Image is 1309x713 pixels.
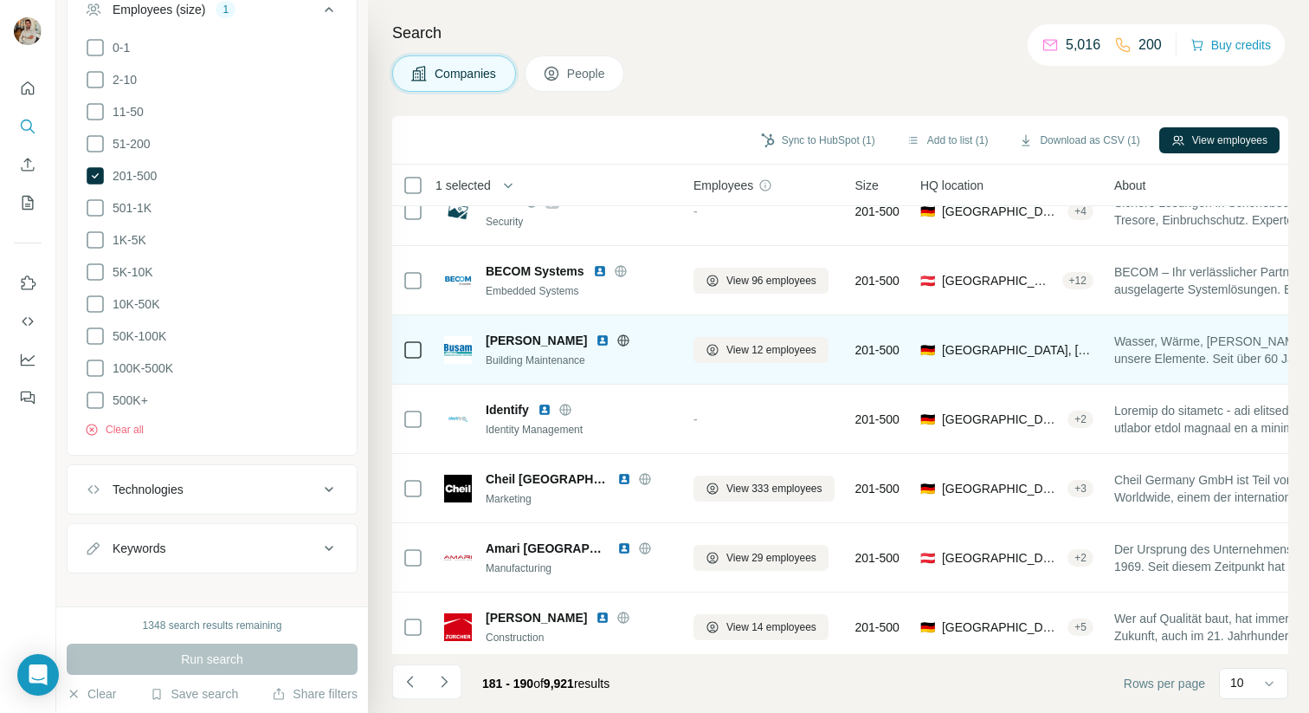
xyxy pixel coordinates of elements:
[106,231,146,249] span: 1K-5K
[942,203,1061,220] span: [GEOGRAPHIC_DATA], [GEOGRAPHIC_DATA]|[GEOGRAPHIC_DATA]
[1114,177,1146,194] span: About
[150,685,238,703] button: Save search
[143,618,282,633] div: 1348 search results remaining
[693,476,835,502] button: View 333 employees
[567,65,607,82] span: People
[113,540,165,557] div: Keywords
[486,470,609,488] span: Cheil [GEOGRAPHIC_DATA]
[726,550,816,566] span: View 29 employees
[392,21,1288,45] h4: Search
[726,273,816,288] span: View 96 employees
[272,685,358,703] button: Share filters
[486,353,673,368] div: Building Maintenance
[444,475,472,502] img: Logo of Cheil Germany
[596,334,609,347] img: LinkedIn logo
[1067,481,1093,496] div: + 3
[106,263,153,281] span: 5K-10K
[1067,550,1093,566] div: + 2
[486,401,529,418] span: Identify
[216,2,235,17] div: 1
[106,135,151,152] span: 51-200
[533,677,544,690] span: of
[726,619,816,635] span: View 14 employees
[1067,412,1093,427] div: + 2
[855,177,879,194] span: Size
[14,111,42,142] button: Search
[693,177,753,194] span: Employees
[942,619,1061,636] span: [GEOGRAPHIC_DATA], [GEOGRAPHIC_DATA]|[GEOGRAPHIC_DATA]|[GEOGRAPHIC_DATA]
[1230,674,1244,691] p: 10
[486,491,673,507] div: Marketing
[855,203,900,220] span: 201-500
[106,360,173,377] span: 100K-500K
[617,472,631,486] img: LinkedIn logo
[1124,675,1205,692] span: Rows per page
[1062,273,1093,288] div: + 12
[1067,619,1093,635] div: + 5
[68,528,357,569] button: Keywords
[920,549,935,567] span: 🇦🇹
[14,268,42,299] button: Use Surfe on LinkedIn
[749,127,887,153] button: Sync to HubSpot (1)
[444,267,472,295] img: Logo of BECOM Systems
[14,306,42,337] button: Use Surfe API
[942,549,1061,567] span: [GEOGRAPHIC_DATA], [GEOGRAPHIC_DATA]
[855,480,900,497] span: 201-500
[106,392,148,409] span: 500K+
[113,1,205,18] div: Employees (size)
[85,422,144,438] button: Clear all
[942,411,1061,428] span: [GEOGRAPHIC_DATA], [GEOGRAPHIC_DATA]
[693,545,829,571] button: View 29 employees
[617,541,631,555] img: LinkedIn logo
[920,177,983,194] span: HQ location
[855,411,900,428] span: 201-500
[14,149,42,180] button: Enrich CSV
[1066,35,1100,55] p: 5,016
[855,341,900,359] span: 201-500
[486,609,587,626] span: [PERSON_NAME]
[106,167,157,185] span: 201-500
[920,411,935,428] span: 🇩🇪
[67,685,116,703] button: Clear
[435,65,498,82] span: Companies
[942,272,1055,289] span: [GEOGRAPHIC_DATA], [GEOGRAPHIC_DATA]
[392,664,427,699] button: Navigate to previous page
[14,344,42,375] button: Dashboard
[14,73,42,104] button: Quick start
[486,263,584,280] span: BECOM Systems
[106,327,166,345] span: 50K-100K
[920,272,935,289] span: 🇦🇹
[482,677,533,690] span: 181 - 190
[486,332,587,349] span: [PERSON_NAME]
[920,203,935,220] span: 🇩🇪
[855,549,900,567] span: 201-500
[726,481,822,496] span: View 333 employees
[693,412,698,426] span: -
[920,619,935,636] span: 🇩🇪
[14,187,42,218] button: My lists
[444,613,472,641] img: Logo of Zürcher Bau
[693,614,829,640] button: View 14 employees
[942,341,1093,359] span: [GEOGRAPHIC_DATA], [GEOGRAPHIC_DATA]|[GEOGRAPHIC_DATA]|[GEOGRAPHIC_DATA]
[544,677,574,690] span: 9,921
[486,630,673,645] div: Construction
[106,71,137,88] span: 2-10
[920,480,935,497] span: 🇩🇪
[486,540,609,557] span: Amari [GEOGRAPHIC_DATA]
[1190,33,1271,57] button: Buy credits
[1007,127,1151,153] button: Download as CSV (1)
[106,199,152,217] span: 501-1K
[942,480,1061,497] span: [GEOGRAPHIC_DATA], [GEOGRAPHIC_DATA]
[855,272,900,289] span: 201-500
[113,481,184,498] div: Technologies
[435,177,491,194] span: 1 selected
[1138,35,1162,55] p: 200
[693,204,698,218] span: -
[1159,127,1280,153] button: View employees
[17,654,59,696] div: Open Intercom Messenger
[106,39,130,56] span: 0-1
[693,337,829,363] button: View 12 employees
[693,268,829,294] button: View 96 employees
[486,561,673,576] div: Manufacturing
[1067,204,1093,219] div: + 4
